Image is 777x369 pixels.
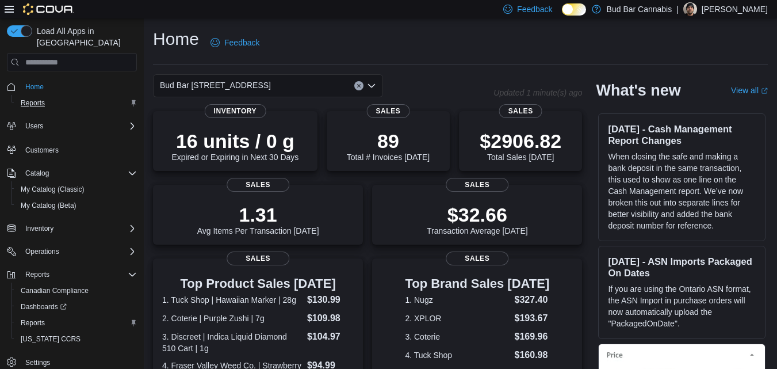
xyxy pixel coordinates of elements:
[21,334,81,344] span: [US_STATE] CCRS
[21,79,137,94] span: Home
[427,203,528,226] p: $32.66
[499,104,542,118] span: Sales
[21,142,137,157] span: Customers
[16,182,137,196] span: My Catalog (Classic)
[12,181,141,197] button: My Catalog (Classic)
[25,146,59,155] span: Customers
[16,96,137,110] span: Reports
[347,130,430,162] div: Total # Invoices [DATE]
[16,316,137,330] span: Reports
[683,2,697,16] div: Ricky S
[25,270,49,279] span: Reports
[427,203,528,235] div: Transaction Average [DATE]
[197,203,319,235] div: Avg Items Per Transaction [DATE]
[25,247,59,256] span: Operations
[608,123,756,146] h3: [DATE] - Cash Management Report Changes
[12,197,141,214] button: My Catalog (Beta)
[21,80,48,94] a: Home
[16,199,81,212] a: My Catalog (Beta)
[21,286,89,295] span: Canadian Compliance
[405,294,510,306] dt: 1. Nugz
[12,331,141,347] button: [US_STATE] CCRS
[162,331,303,354] dt: 3. Discreet | Indica Liquid Diamond 510 Cart | 1g
[21,245,137,258] span: Operations
[162,277,354,291] h3: Top Product Sales [DATE]
[171,130,298,162] div: Expired or Expiring in Next 30 Days
[702,2,768,16] p: [PERSON_NAME]
[12,315,141,331] button: Reports
[2,78,141,95] button: Home
[21,166,137,180] span: Catalog
[12,283,141,299] button: Canadian Compliance
[21,302,67,311] span: Dashboards
[25,82,44,92] span: Home
[515,348,550,362] dd: $160.98
[21,245,64,258] button: Operations
[405,313,510,324] dt: 2. XPLOR
[307,293,354,307] dd: $130.99
[562,3,586,16] input: Dark Mode
[16,284,93,298] a: Canadian Compliance
[405,349,510,361] dt: 4. Tuck Shop
[367,81,376,90] button: Open list of options
[153,28,199,51] h1: Home
[21,268,54,281] button: Reports
[405,331,510,343] dt: 3. Coterie
[21,268,137,281] span: Reports
[515,330,550,344] dd: $169.96
[761,88,768,94] svg: External link
[16,300,137,314] span: Dashboards
[25,224,53,233] span: Inventory
[16,332,85,346] a: [US_STATE] CCRS
[16,284,137,298] span: Canadian Compliance
[480,130,561,162] div: Total Sales [DATE]
[366,104,409,118] span: Sales
[12,95,141,111] button: Reports
[608,151,756,231] p: When closing the safe and making a bank deposit in the same transaction, this used to show as one...
[25,121,43,131] span: Users
[480,130,561,153] p: $2906.82
[307,311,354,325] dd: $109.98
[162,294,303,306] dt: 1. Tuck Shop | Hawaiian Marker | 28g
[676,2,679,16] p: |
[607,2,672,16] p: Bud Bar Cannabis
[493,88,582,97] p: Updated 1 minute(s) ago
[25,358,50,367] span: Settings
[21,201,76,210] span: My Catalog (Beta)
[608,256,756,279] h3: [DATE] - ASN Imports Packaged On Dates
[347,130,430,153] p: 89
[21,222,137,235] span: Inventory
[227,178,290,192] span: Sales
[16,300,71,314] a: Dashboards
[21,185,85,194] span: My Catalog (Classic)
[2,141,141,158] button: Customers
[171,130,298,153] p: 16 units / 0 g
[21,166,53,180] button: Catalog
[21,143,63,157] a: Customers
[2,244,141,260] button: Operations
[608,283,756,329] p: If you are using the Ontario ASN format, the ASN Import in purchase orders will now automatically...
[16,332,137,346] span: Washington CCRS
[197,203,319,226] p: 1.31
[515,311,550,325] dd: $193.67
[16,316,49,330] a: Reports
[21,119,137,133] span: Users
[160,78,271,92] span: Bud Bar [STREET_ADDRESS]
[25,169,49,178] span: Catalog
[517,3,552,15] span: Feedback
[21,222,58,235] button: Inventory
[731,86,768,95] a: View allExternal link
[446,178,509,192] span: Sales
[206,31,264,54] a: Feedback
[21,98,45,108] span: Reports
[2,220,141,237] button: Inventory
[2,118,141,134] button: Users
[162,313,303,324] dt: 2. Coterie | Purple Zushi | 7g
[16,182,89,196] a: My Catalog (Classic)
[32,25,137,48] span: Load All Apps in [GEOGRAPHIC_DATA]
[227,252,290,265] span: Sales
[12,299,141,315] a: Dashboards
[23,3,74,15] img: Cova
[224,37,259,48] span: Feedback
